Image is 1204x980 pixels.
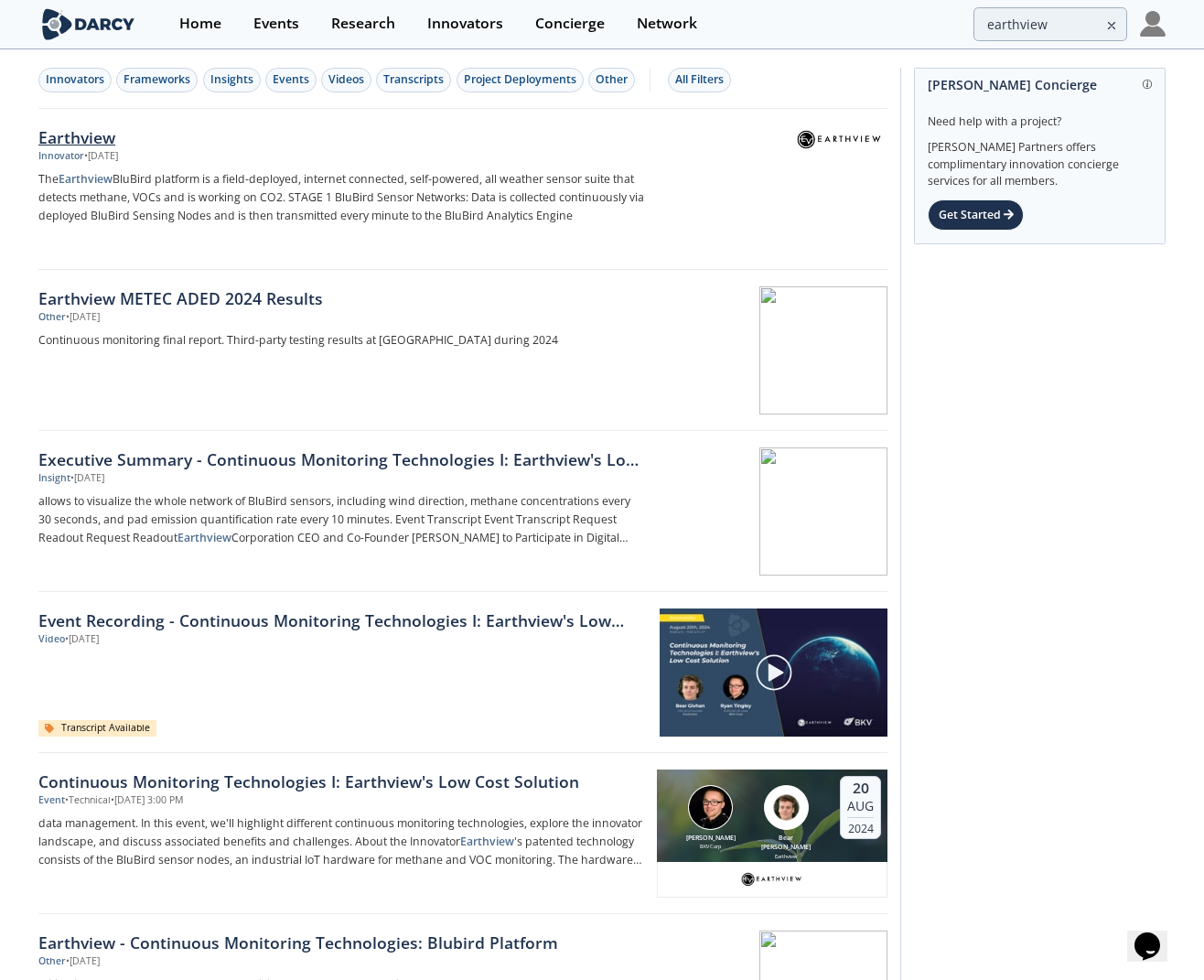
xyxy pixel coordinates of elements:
div: Innovators [46,71,104,88]
div: Videos [328,71,364,88]
button: All Filters [668,68,731,92]
div: Research [331,16,395,31]
a: Event Recording - Continuous Monitoring Technologies I: Earthview's Low Cost Solution [38,608,647,632]
img: Earthview [795,128,885,151]
div: Project Deployments [464,71,576,88]
img: information.svg [1143,80,1153,90]
button: Project Deployments [457,68,584,92]
div: Events [273,71,309,88]
div: Innovator [38,149,84,164]
div: Earthview METEC ADED 2024 Results [38,286,644,310]
div: • [DATE] [84,149,118,164]
div: Insight [38,471,70,486]
a: Earthview Innovator •[DATE] TheEarthviewBluBird platform is a field-deployed, internet connected,... [38,109,887,270]
div: Get Started [928,199,1024,231]
p: Continuous monitoring final report. Third-party testing results at [GEOGRAPHIC_DATA] during 2024 [38,331,644,350]
button: Events [265,68,317,92]
input: Advanced Search [973,7,1127,41]
button: Other [588,68,635,92]
a: Continuous Monitoring Technologies I: Earthview's Low Cost Solution Event •Technical•[DATE] 3:00 ... [38,753,887,914]
div: Concierge [535,16,605,31]
button: Frameworks [116,68,198,92]
div: All Filters [675,71,724,88]
div: • [DATE] [65,632,99,647]
button: Innovators [38,68,112,92]
button: Transcripts [376,68,451,92]
p: data management. In this event, we'll highlight different continuous monitoring technologies, exp... [38,814,644,869]
div: Aug [847,798,874,814]
button: Insights [203,68,261,92]
div: • [DATE] [66,310,100,325]
a: Earthview METEC ADED 2024 Results Other •[DATE] Continuous monitoring final report. Third-party t... [38,270,887,431]
div: Other [38,310,66,325]
strong: Earthview [460,834,514,849]
div: [PERSON_NAME] Partners offers complimentary innovation concierge services for all members. [928,130,1152,190]
div: Bear [PERSON_NAME] [758,834,814,853]
div: Insights [210,71,253,88]
img: play-chapters-gray.svg [755,653,793,692]
div: • Technical • [DATE] 3:00 PM [65,793,183,808]
img: Ryan Tingley [688,785,733,830]
img: 1619524337549-1608316898807%5B1%5D [740,868,804,890]
div: Events [253,16,299,31]
strong: Earthview [59,171,113,187]
div: Home [179,16,221,31]
div: Other [596,71,628,88]
div: Other [38,954,66,969]
div: Need help with a project? [928,101,1152,130]
img: Bear Givhan [764,785,809,830]
iframe: chat widget [1127,907,1186,962]
div: Event [38,793,65,808]
div: [PERSON_NAME] [683,834,739,844]
p: The BluBird platform is a field-deployed, internet connected, self-powered, all weather sensor su... [38,170,644,225]
div: Transcript Available [38,720,156,737]
div: BKV Corp [683,843,739,850]
div: • [DATE] [70,471,104,486]
div: Video [38,632,65,647]
img: Profile [1140,11,1166,37]
img: logo-wide.svg [38,8,138,40]
div: Frameworks [124,71,190,88]
div: Network [637,16,697,31]
strong: Earthview [177,530,231,545]
div: Innovators [427,16,503,31]
p: allows to visualize the whole network of BluBird sensors, including wind direction, methane conce... [38,492,644,547]
div: 20 [847,780,874,798]
div: Earthview [38,125,644,149]
div: Continuous Monitoring Technologies I: Earthview's Low Cost Solution [38,770,644,793]
div: • [DATE] [66,954,100,969]
div: Earthview [758,853,814,860]
div: Transcripts [383,71,444,88]
button: Videos [321,68,371,92]
div: Executive Summary - Continuous Monitoring Technologies I: Earthview's Low Cost Solution [38,447,644,471]
div: 2024 [847,817,874,835]
div: [PERSON_NAME] Concierge [928,69,1152,101]
div: Earthview - Continuous Monitoring Technologies: Blubird Platform [38,931,644,954]
a: Executive Summary - Continuous Monitoring Technologies I: Earthview's Low Cost Solution Insight •... [38,431,887,592]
